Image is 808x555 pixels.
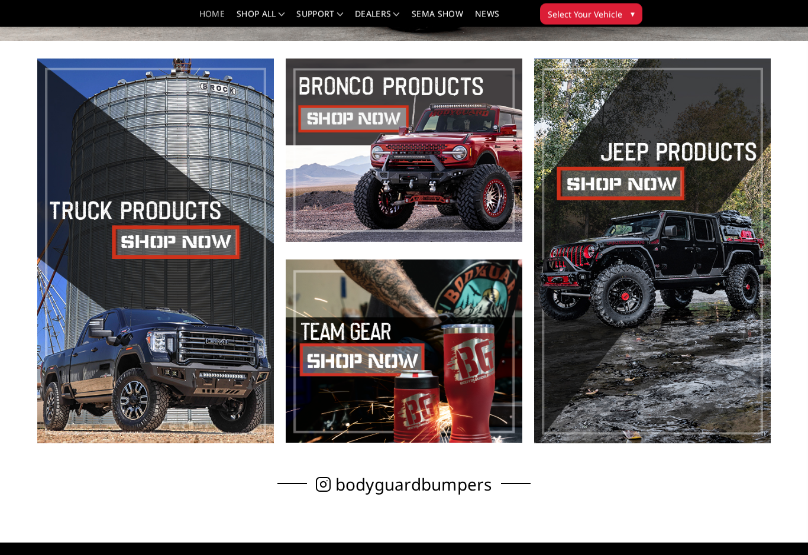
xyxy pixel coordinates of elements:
[475,10,499,27] a: News
[199,10,225,27] a: Home
[540,4,642,25] button: Select Your Vehicle
[631,8,635,20] span: ▾
[412,10,463,27] a: SEMA Show
[355,10,400,27] a: Dealers
[335,479,492,491] span: bodyguardbumpers
[237,10,285,27] a: shop all
[548,8,622,21] span: Select Your Vehicle
[296,10,343,27] a: Support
